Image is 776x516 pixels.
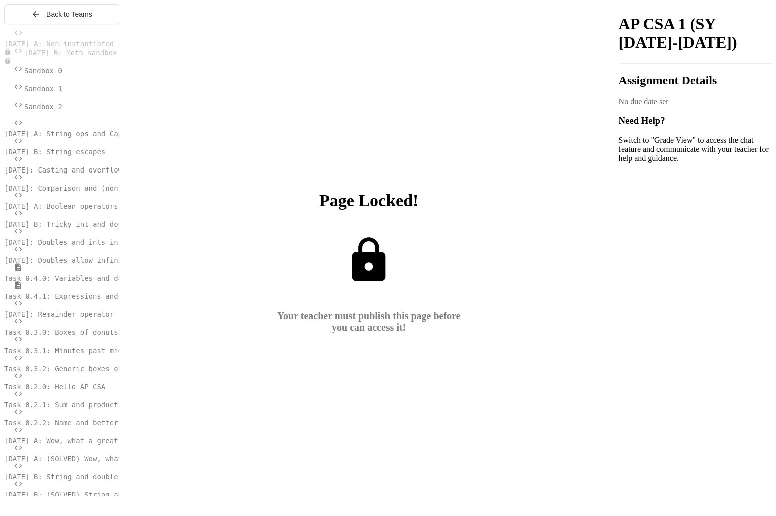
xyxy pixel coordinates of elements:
span: [DATE] A: (SOLVED) Wow, what a great number! [4,455,190,463]
span: Task 0.3.2: Generic boxes of items [4,365,148,373]
span: [DATE] A: Wow, what a great number! [4,437,152,445]
span: [DATE] A: Boolean operators [4,202,118,210]
h1: AP CSA 1 (SY [DATE]-[DATE]) [619,15,772,52]
span: [DATE] B: String and double input [4,473,143,481]
span: [DATE] A: String ops and Capital-M Math [4,130,169,138]
div: Unpublished [4,57,119,66]
span: [DATE]: Comparison and (non)equality operators [4,184,199,192]
span: Task 0.4.1: Expressions and assignment statements [4,292,211,300]
h3: Need Help? [619,115,772,126]
span: Task 0.4.0: Variables and data types [4,274,156,282]
span: [DATE] B: (SOLVED) String and double input [4,491,181,499]
span: Task 0.2.0: Hello AP CSA [4,383,105,391]
span: [DATE]: Doubles allow infinity [4,256,131,264]
button: Back to Teams [4,4,119,24]
span: Sandbox 0 [24,67,62,75]
span: Back to Teams [46,10,92,18]
p: Switch to "Grade View" to access the chat feature and communicate with your teacher for help and ... [619,136,772,163]
span: [DATE]: Remainder operator (and int division) [4,310,194,318]
span: [DATE] B: Tricky int and double storage [4,220,169,228]
span: Task 0.3.0: Boxes of donuts [4,328,118,336]
div: Your teacher must publish this page before you can access it! [269,310,469,333]
span: Sandbox 2 [24,103,62,111]
span: [DATE]: Doubles and ints interacting [4,238,156,246]
h2: Assignment Details [619,74,772,87]
span: [DATE] B: String escapes [4,148,105,156]
span: Task 0.2.2: Name and better number [4,419,148,427]
span: [DATE] A: Non-instantiated classes [4,40,148,48]
span: Task 0.3.1: Minutes past midnight [4,347,143,355]
span: [DATE]: Casting and overflow [4,166,122,174]
span: Task 0.2.1: Sum and product [4,401,118,409]
span: Sandbox 1 [24,85,62,93]
div: Page Locked! [319,191,418,210]
span: [DATE] B: Moth sandbox [24,49,117,57]
div: No due date set [619,97,772,106]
